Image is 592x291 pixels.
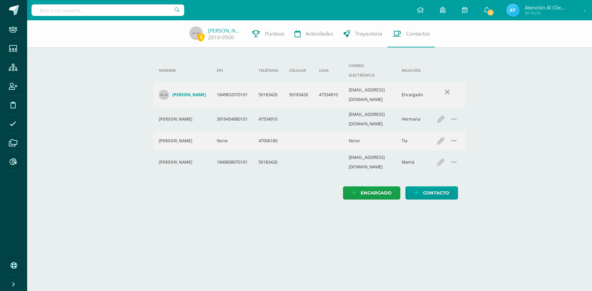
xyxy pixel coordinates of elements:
div: Karla Morles [159,117,206,122]
h4: [PERSON_NAME] [159,160,192,165]
img: ada85960de06b6a82e22853ecf293967.png [506,3,520,17]
td: [EMAIL_ADDRESS][DOMAIN_NAME] [343,150,396,174]
span: 1 [487,9,494,16]
span: Contacto [423,187,449,199]
td: [EMAIL_ADDRESS][DOMAIN_NAME] [343,107,396,131]
td: 50183426 [253,83,284,107]
td: 47534910 [313,83,343,107]
th: Nombre [153,58,211,83]
td: 1849838070101 [211,150,253,174]
th: Correo electrónico [343,58,396,83]
td: 3916454980101 [211,107,253,131]
th: Celular [284,58,313,83]
h4: [PERSON_NAME] [172,92,206,98]
a: Punteos [247,20,289,47]
a: [PERSON_NAME] [159,90,206,100]
a: Trayectoria [338,20,387,47]
a: Contactos [387,20,435,47]
td: 47534910 [253,107,284,131]
span: Contactos [406,30,430,37]
a: Encargado [343,186,400,200]
a: 2010-0500 [208,34,234,41]
td: 50183426 [284,83,313,107]
span: Encargado [361,187,392,199]
th: Teléfono [253,58,284,83]
h4: [PERSON_NAME] [159,117,192,122]
th: DPI [211,58,253,83]
input: Busca un usuario... [32,4,184,16]
span: Trayectoria [355,30,382,37]
span: 5 [197,33,205,41]
td: Mamá [396,150,428,174]
div: Lorena de Morales [159,160,206,165]
td: None [211,131,253,150]
td: 47006180 [253,131,284,150]
h4: [PERSON_NAME] [159,138,192,144]
a: Contacto [405,186,458,200]
td: Tia [396,131,428,150]
td: 1849832070101 [211,83,253,107]
div: Ana Luisa Chuvac [159,138,206,144]
img: 45x45 [189,26,203,40]
th: Casa [313,58,343,83]
span: Mi Perfil [525,10,566,16]
th: Relación [396,58,428,83]
td: [EMAIL_ADDRESS][DOMAIN_NAME] [343,83,396,107]
td: None [343,131,396,150]
a: [PERSON_NAME] [208,27,242,34]
span: Actividades [306,30,333,37]
td: 50183426 [253,150,284,174]
span: Atención al cliente [525,4,566,11]
img: 30x30 [159,90,169,100]
td: Hermana [396,107,428,131]
span: Punteos [265,30,284,37]
a: Actividades [289,20,338,47]
td: Encargado [396,83,428,107]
